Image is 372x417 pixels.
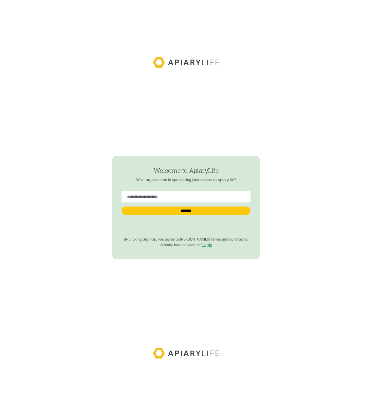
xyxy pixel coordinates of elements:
a: Login [202,243,212,247]
form: find-employer [112,156,260,259]
h1: Welcome to ApiaryLife [121,167,251,174]
p: What organisation is sponsoring your access to ApiaryLife? [121,178,251,182]
p: Already have an account? [121,243,251,247]
p: By clicking Sign Up, you agree to [PERSON_NAME]’s terms and conditions. [121,237,251,242]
